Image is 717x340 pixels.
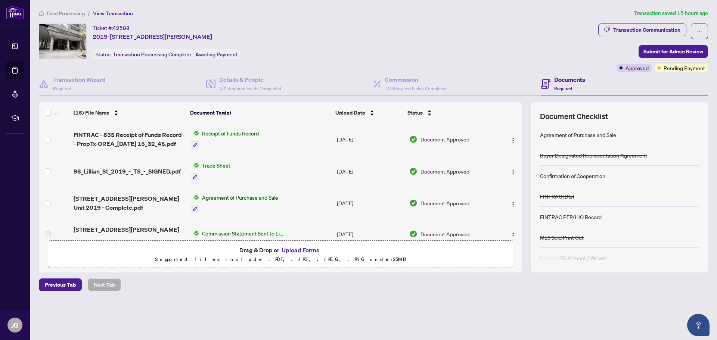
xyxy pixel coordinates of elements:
[687,314,710,336] button: Open asap
[332,102,404,123] th: Upload Date
[639,45,708,58] button: Submit for Admin Review
[407,109,423,117] span: Status
[385,75,447,84] h4: Commission
[510,169,516,175] img: Logo
[420,230,469,238] span: Document Approved
[93,24,130,32] div: Ticket #:
[113,25,130,31] span: 42588
[613,24,680,36] div: Transaction Communication
[74,225,184,243] span: [STREET_ADDRESS][PERSON_NAME] 2019 - Invoice.pdf
[74,167,181,176] span: 98_Lillian_St_2019_-_TS_-_SIGNED.pdf
[507,133,519,145] button: Logo
[191,129,262,149] button: Status IconReceipt of Funds Record
[626,64,649,72] span: Approved
[697,29,702,34] span: ellipsis
[88,9,90,18] li: /
[199,129,262,137] span: Receipt of Funds Record
[404,102,494,123] th: Status
[334,187,406,219] td: [DATE]
[191,193,281,213] button: Status IconAgreement of Purchase and Sale
[93,49,240,59] div: Status:
[187,102,333,123] th: Document Tag(s)
[643,46,703,57] span: Submit for Admin Review
[540,111,608,122] span: Document Checklist
[510,137,516,143] img: Logo
[113,51,238,58] span: Transaction Processing Complete - Awaiting Payment
[409,199,418,207] img: Document Status
[53,86,71,91] span: Required
[199,161,233,169] span: Trade Sheet
[74,109,109,117] span: (16) File Name
[53,255,508,264] p: Supported files include .PDF, .JPG, .JPEG, .PNG under 25 MB
[39,11,44,16] span: home
[93,10,133,17] span: View Transaction
[219,75,281,84] h4: Details & People
[507,228,519,240] button: Logo
[191,161,233,181] button: Status IconTrade Sheet
[409,135,418,143] img: Document Status
[510,232,516,238] img: Logo
[191,229,199,237] img: Status Icon
[53,75,106,84] h4: Transaction Wizard
[540,131,616,139] div: Agreement of Purchase and Sale
[420,135,469,143] span: Document Approved
[88,278,121,291] button: Next Tab
[334,155,406,187] td: [DATE]
[554,86,572,91] span: Required
[540,213,602,221] div: FINTRAC PEP/HIO Record
[279,245,322,255] button: Upload Forms
[334,123,406,155] td: [DATE]
[39,24,86,59] img: IMG-C12127961_1.jpg
[239,245,322,255] span: Drag & Drop or
[540,151,647,159] div: Buyer Designated Representation Agreement
[540,233,584,241] div: MLS Sold Print Out
[409,230,418,238] img: Document Status
[219,86,281,91] span: 2/2 Required Fields Completed
[191,161,199,169] img: Status Icon
[664,64,705,72] span: Pending Payment
[191,129,199,137] img: Status Icon
[634,9,708,18] article: Transaction saved 15 hours ago
[47,10,85,17] span: Deal Processing
[385,86,447,91] span: 1/1 Required Fields Completed
[510,201,516,207] img: Logo
[199,193,281,202] span: Agreement of Purchase and Sale
[507,197,519,209] button: Logo
[540,172,605,180] div: Confirmation of Cooperation
[48,241,513,268] span: Drag & Drop orUpload FormsSupported files include .PDF, .JPG, .JPEG, .PNG under25MB
[191,229,288,237] button: Status IconCommission Statement Sent to Listing Brokerage
[598,24,686,36] button: Transaction Communication
[11,320,19,330] span: JG
[540,192,574,200] div: FINTRAC ID(s)
[93,32,212,41] span: 2019-[STREET_ADDRESS][PERSON_NAME]
[45,279,76,291] span: Previous Tab
[507,165,519,177] button: Logo
[6,6,24,19] img: logo
[334,219,406,249] td: [DATE]
[74,194,184,212] span: [STREET_ADDRESS][PERSON_NAME] Unit 2019 - Complete.pdf
[39,278,82,291] button: Previous Tab
[199,229,288,237] span: Commission Statement Sent to Listing Brokerage
[554,75,585,84] h4: Documents
[191,193,199,202] img: Status Icon
[74,130,184,148] span: FINTRAC - 635 Receipt of Funds Record - PropTx-OREA_[DATE] 15_32_45.pdf
[335,109,365,117] span: Upload Date
[409,167,418,175] img: Document Status
[420,199,469,207] span: Document Approved
[420,167,469,175] span: Document Approved
[71,102,187,123] th: (16) File Name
